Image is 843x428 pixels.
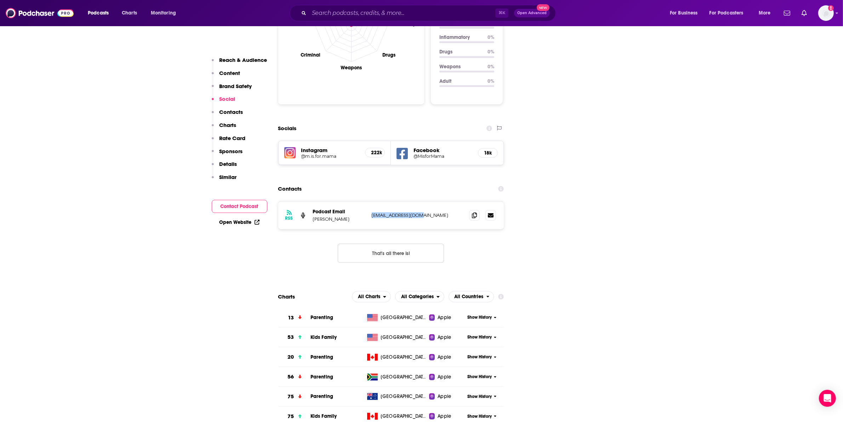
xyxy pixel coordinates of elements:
[309,7,495,19] input: Search podcasts, credits, & more...
[287,353,294,361] h3: 20
[819,390,836,407] div: Open Intercom Messenger
[439,78,482,84] p: Adult
[278,367,311,387] a: 56
[381,314,427,321] span: United States
[352,291,391,302] button: open menu
[381,354,427,361] span: Canada
[212,70,240,83] button: Content
[287,333,294,341] h3: 53
[439,49,482,55] p: Drugs
[83,7,118,19] button: open menu
[438,314,451,321] span: Apple
[364,334,429,341] a: [GEOGRAPHIC_DATA]
[438,393,451,400] span: Apple
[395,291,444,302] button: open menu
[278,407,311,426] a: 75
[278,182,302,196] h2: Contacts
[438,354,451,361] span: Apple
[455,294,484,299] span: All Countries
[311,314,333,320] a: Parenting
[364,374,429,381] a: [GEOGRAPHIC_DATA]
[414,154,472,159] a: @MisforMama
[364,393,429,400] a: [GEOGRAPHIC_DATA]
[438,374,451,381] span: Apple
[311,374,333,380] a: Parenting
[278,387,311,406] a: 75
[488,78,494,84] p: 0 %
[429,393,465,400] a: Apple
[341,65,362,71] text: Weapons
[278,308,311,328] a: 13
[278,293,295,300] h2: Charts
[311,393,333,399] a: Parenting
[287,412,294,421] h3: 75
[799,7,810,19] a: Show notifications dropdown
[212,148,243,161] button: Sponsors
[429,354,465,361] a: Apple
[338,244,444,263] button: Nothing here.
[438,334,451,341] span: Apple
[311,354,333,360] a: Parenting
[6,6,74,20] a: Podchaser - Follow, Share and Rate Podcasts
[429,334,465,341] a: Apple
[467,374,492,380] span: Show History
[381,413,427,420] span: Canada
[465,334,499,340] button: Show History
[467,314,492,320] span: Show History
[467,334,492,340] span: Show History
[467,354,492,360] span: Show History
[818,5,834,21] img: User Profile
[220,122,237,128] p: Charts
[220,174,237,180] p: Similar
[122,8,137,18] span: Charts
[284,147,296,158] img: iconImage
[220,96,235,102] p: Social
[358,294,380,299] span: All Charts
[88,8,109,18] span: Podcasts
[495,8,508,18] span: ⌘ K
[285,215,293,221] h3: RSS
[151,8,176,18] span: Monitoring
[381,334,427,341] span: United States
[371,150,379,156] h5: 222k
[301,154,360,159] h5: @m.is.for.mama
[212,96,235,109] button: Social
[212,174,237,187] button: Similar
[382,52,395,58] text: Drugs
[287,373,294,381] h3: 56
[220,148,243,155] p: Sponsors
[313,209,366,215] p: Podcast Email
[517,11,547,15] span: Open Advanced
[439,34,482,40] p: Inflammatory
[449,291,494,302] button: open menu
[537,4,549,11] span: New
[278,328,311,347] a: 53
[311,413,337,419] a: Kids Family
[754,7,780,19] button: open menu
[414,147,472,154] h5: Facebook
[212,200,267,213] button: Contact Podcast
[352,291,391,302] h2: Platforms
[438,413,451,420] span: Apple
[818,5,834,21] button: Show profile menu
[313,216,366,222] p: [PERSON_NAME]
[467,394,492,400] span: Show History
[395,291,444,302] h2: Categories
[465,413,499,420] button: Show History
[429,413,465,420] a: Apple
[372,212,464,218] p: [EMAIL_ADDRESS][DOMAIN_NAME]
[212,122,237,135] button: Charts
[449,291,494,302] h2: Countries
[212,161,237,174] button: Details
[381,374,427,381] span: South Africa
[220,135,246,141] p: Rate Card
[212,135,246,148] button: Rate Card
[364,314,429,321] a: [GEOGRAPHIC_DATA]
[220,57,267,63] p: Reach & Audience
[364,354,429,361] a: [GEOGRAPHIC_DATA]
